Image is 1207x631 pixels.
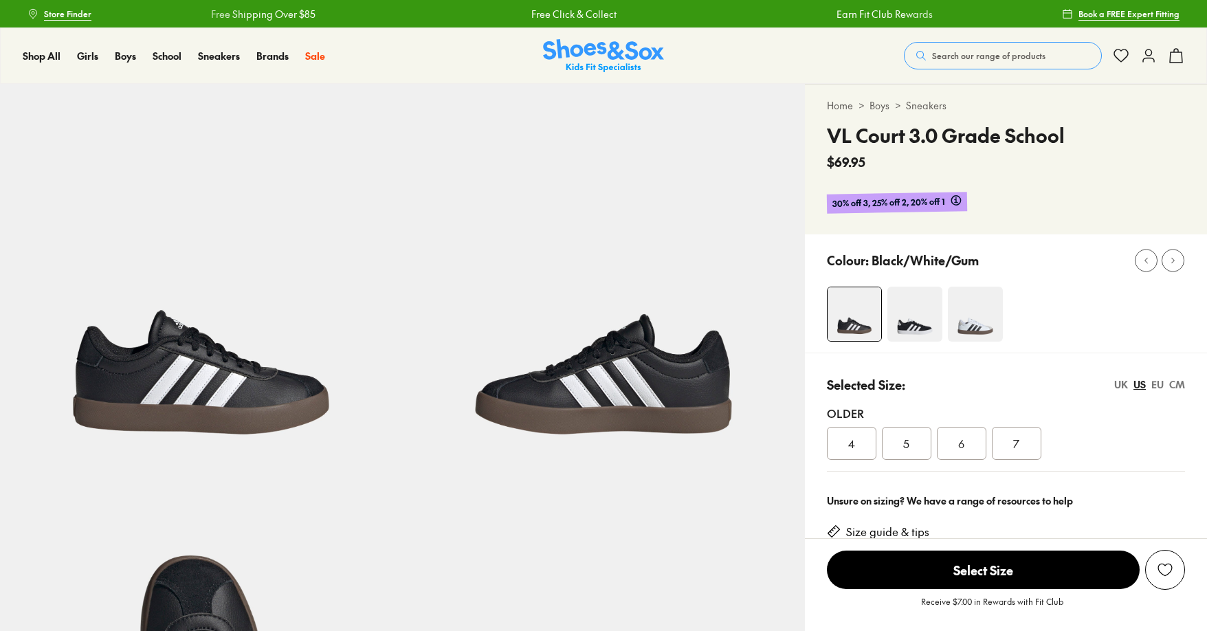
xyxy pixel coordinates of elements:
[827,153,865,171] span: $69.95
[198,49,240,63] a: Sneakers
[827,121,1065,150] h4: VL Court 3.0 Grade School
[958,435,964,452] span: 6
[1151,377,1164,392] div: EU
[44,8,91,20] span: Store Finder
[27,1,91,26] a: Store Finder
[921,595,1063,620] p: Receive $7.00 in Rewards with Fit Club
[827,98,1185,113] div: > >
[256,49,289,63] a: Brands
[832,195,944,210] span: 30% off 3, 25% off 2, 20% off 1
[531,7,616,21] a: Free Click & Collect
[904,42,1102,69] button: Search our range of products
[153,49,181,63] a: School
[872,251,979,269] p: Black/White/Gum
[932,49,1045,62] span: Search our range of products
[1114,377,1128,392] div: UK
[827,251,869,269] p: Colour:
[827,550,1140,590] button: Select Size
[903,435,909,452] span: 5
[870,98,889,113] a: Boys
[77,49,98,63] a: Girls
[543,39,664,73] img: SNS_Logo_Responsive.svg
[1145,550,1185,590] button: Add to Wishlist
[1133,377,1146,392] div: US
[1062,1,1180,26] a: Book a FREE Expert Fitting
[402,84,804,486] img: 5-548215_1
[827,98,853,113] a: Home
[1078,8,1180,20] span: Book a FREE Expert Fitting
[1013,435,1019,452] span: 7
[827,551,1140,589] span: Select Size
[836,7,932,21] a: Earn Fit Club Rewards
[827,494,1185,508] div: Unsure on sizing? We have a range of resources to help
[887,287,942,342] img: 4-498558_1
[1169,377,1185,392] div: CM
[828,287,881,341] img: 4-548214_1
[846,524,929,540] a: Size guide & tips
[14,539,69,590] iframe: Gorgias live chat messenger
[305,49,325,63] a: Sale
[906,98,946,113] a: Sneakers
[827,405,1185,421] div: Older
[948,287,1003,342] img: 4-498563_1
[543,39,664,73] a: Shoes & Sox
[115,49,136,63] a: Boys
[827,375,905,394] p: Selected Size:
[848,435,855,452] span: 4
[23,49,60,63] a: Shop All
[210,7,315,21] a: Free Shipping Over $85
